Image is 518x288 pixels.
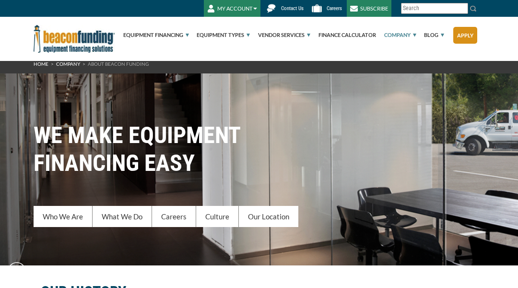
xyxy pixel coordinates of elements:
[196,206,239,227] a: Culture
[56,61,80,67] a: Company
[401,3,468,14] input: Search
[116,17,189,53] a: Equipment Financing
[377,17,416,53] a: Company
[311,17,376,53] a: Finance Calculator
[152,206,196,227] a: Careers
[88,61,149,67] span: About Beacon Funding
[281,5,304,12] span: Contact Us
[93,206,152,227] a: What We Do
[417,17,444,53] a: Blog
[34,206,93,227] a: Who We Are
[34,121,484,177] h1: WE MAKE EQUIPMENT FINANCING EASY
[34,35,115,42] a: Beacon Funding Corporation
[34,25,115,53] img: Beacon Funding Corporation
[189,17,250,53] a: Equipment Types
[327,5,342,12] span: Careers
[251,17,310,53] a: Vendor Services
[453,27,477,44] a: Apply
[458,5,466,12] a: Clear search text
[239,206,298,227] a: Our Location
[34,61,48,67] a: HOME
[470,5,477,12] img: Search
